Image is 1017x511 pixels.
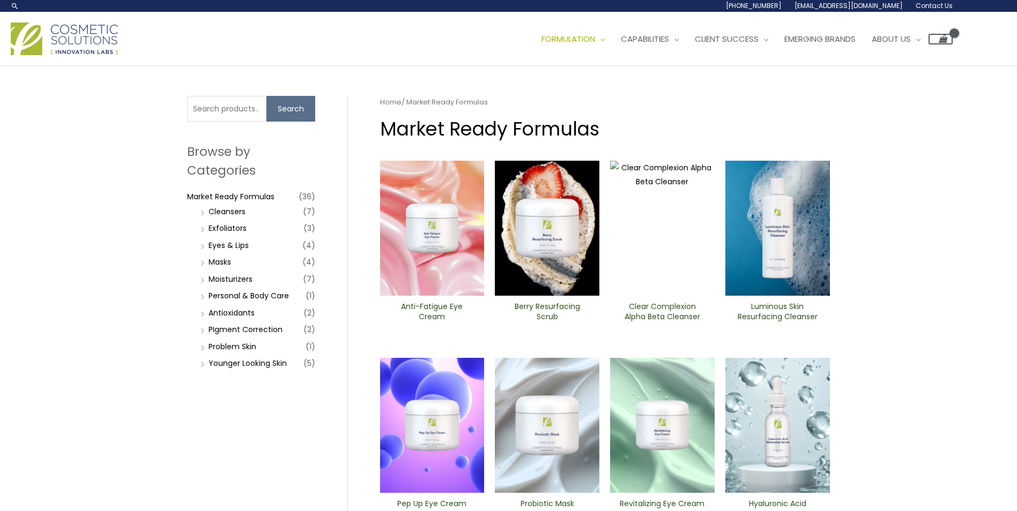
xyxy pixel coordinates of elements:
h2: Berry Resurfacing Scrub [504,302,590,322]
a: Cleansers [209,206,246,217]
h2: Browse by Categories [187,142,315,179]
a: Home [380,97,402,107]
a: Luminous Skin Resurfacing ​Cleanser [734,302,821,326]
a: View Shopping Cart, empty [929,34,953,44]
a: Personal & Body Care [209,290,289,301]
span: Emerging Brands [784,33,856,44]
a: Anti-Fatigue Eye Cream [389,302,475,326]
button: Search [266,96,315,122]
img: Pep Up Eye Cream [380,358,485,493]
img: Probiotic Mask [495,358,599,493]
a: Emerging Brands [776,23,864,55]
a: Exfoliators [209,223,247,234]
a: Search icon link [11,2,19,10]
nav: Breadcrumb [380,96,830,109]
img: Hyaluronic moisturizer Serum [725,358,830,493]
a: Berry Resurfacing Scrub [504,302,590,326]
span: Contact Us [916,1,953,10]
span: (7) [303,272,315,287]
img: Cosmetic Solutions Logo [11,22,118,55]
a: Clear Complexion Alpha Beta ​Cleanser [619,302,706,326]
span: [EMAIL_ADDRESS][DOMAIN_NAME] [795,1,903,10]
img: Revitalizing ​Eye Cream [610,358,715,493]
h2: Clear Complexion Alpha Beta ​Cleanser [619,302,706,322]
h2: Luminous Skin Resurfacing ​Cleanser [734,302,821,322]
span: [PHONE_NUMBER] [726,1,782,10]
a: Moisturizers [209,274,253,284]
a: Masks [209,257,231,267]
span: (36) [299,189,315,204]
span: (2) [303,305,315,320]
span: (3) [303,221,315,236]
img: Luminous Skin Resurfacing ​Cleanser [725,161,830,296]
a: Capabilities [613,23,687,55]
img: Clear Complexion Alpha Beta ​Cleanser [610,161,715,296]
span: Capabilities [621,33,669,44]
a: Client Success [687,23,776,55]
span: (1) [306,288,315,303]
a: PIgment Correction [209,324,283,335]
a: Eyes & Lips [209,240,249,251]
h2: Anti-Fatigue Eye Cream [389,302,475,322]
a: Antioxidants [209,307,255,318]
a: About Us [864,23,929,55]
img: Anti Fatigue Eye Cream [380,161,485,296]
nav: Site Navigation [525,23,953,55]
a: Formulation [533,23,613,55]
span: Formulation [541,33,595,44]
a: Younger Looking Skin [209,358,287,369]
span: About Us [872,33,911,44]
span: (7) [303,204,315,219]
span: (5) [303,356,315,371]
a: Problem Skin [209,341,256,352]
img: Berry Resurfacing Scrub [495,161,599,296]
span: (4) [302,238,315,253]
a: Market Ready Formulas [187,191,274,202]
span: (1) [306,339,315,354]
span: (2) [303,322,315,337]
h1: Market Ready Formulas [380,116,830,142]
input: Search products… [187,96,266,122]
span: Client Success [695,33,759,44]
span: (4) [302,254,315,269]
